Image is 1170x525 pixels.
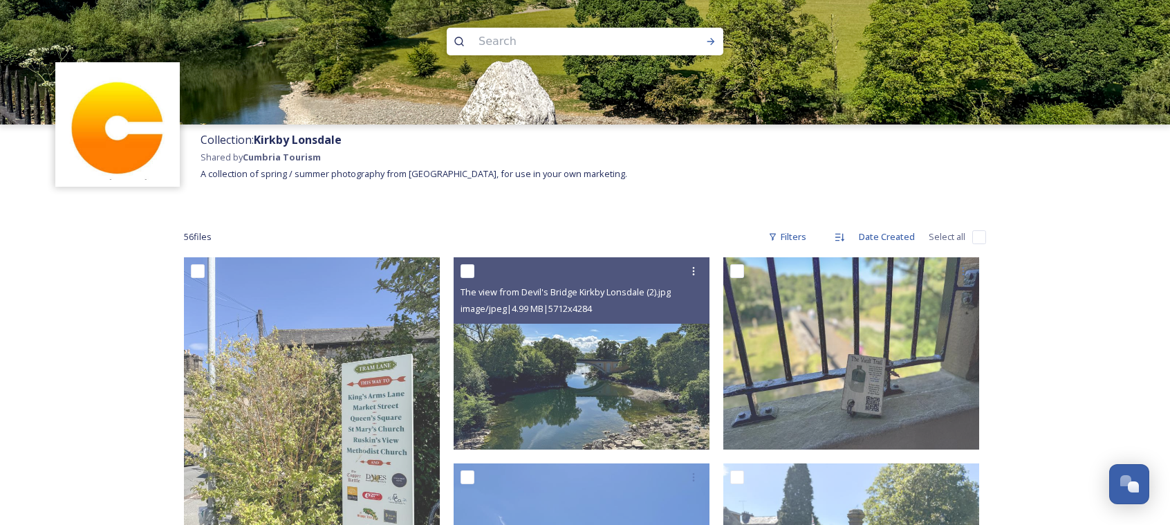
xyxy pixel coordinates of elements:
[454,257,709,450] img: The view from Devil's Bridge Kirkby Lonsdale (2).jpg
[723,257,979,450] img: Vault Trail Kirkby Lonsdale.jpg
[461,286,671,298] span: The view from Devil's Bridge Kirkby Lonsdale (2).jpg
[929,230,965,243] span: Select all
[62,69,173,180] img: images.jpg
[1109,464,1149,504] button: Open Chat
[201,132,342,147] span: Collection:
[472,26,661,57] input: Search
[201,151,321,163] span: Shared by
[201,167,627,180] span: A collection of spring / summer photography from [GEOGRAPHIC_DATA], for use in your own marketing.
[184,230,212,243] span: 56 file s
[461,302,592,315] span: image/jpeg | 4.99 MB | 5712 x 4284
[761,223,813,250] div: Filters
[852,223,922,250] div: Date Created
[254,132,342,147] strong: Kirkby Lonsdale
[243,151,321,163] strong: Cumbria Tourism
